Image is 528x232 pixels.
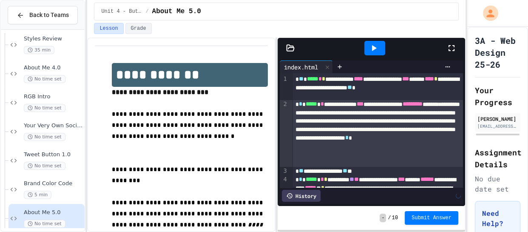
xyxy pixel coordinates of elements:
[388,215,391,221] span: /
[152,6,201,17] span: About Me 5.0
[145,8,148,15] span: /
[477,123,518,129] div: [EMAIL_ADDRESS][DOMAIN_NAME]
[24,104,65,112] span: No time set
[8,6,78,24] button: Back to Teams
[280,63,322,72] div: index.html
[29,11,69,20] span: Back to Teams
[392,215,398,221] span: 10
[475,34,520,70] h1: 3A - Web Design 25-26
[475,146,520,170] h2: Assignment Details
[477,115,518,123] div: [PERSON_NAME]
[24,46,54,54] span: 35 min
[101,8,142,15] span: Unit 4 - Buttons and Styles
[405,211,458,225] button: Submit Answer
[475,84,520,108] h2: Your Progress
[282,190,321,202] div: History
[24,93,83,100] span: RGB Intro
[280,100,288,167] div: 2
[475,174,520,194] div: No due date set
[125,23,152,34] button: Grade
[24,122,83,129] span: Your Very Own Social Media Platform
[280,167,288,175] div: 3
[380,214,386,222] span: -
[412,215,451,221] span: Submit Answer
[24,151,83,158] span: Tweet Button 1.0
[24,133,65,141] span: No time set
[474,3,500,23] div: My Account
[482,208,513,229] h3: Need Help?
[94,23,123,34] button: Lesson
[24,180,83,187] span: Brand Color Code
[280,60,333,73] div: index.html
[24,209,83,216] span: About Me 5.0
[24,35,83,43] span: Styles Review
[24,75,65,83] span: No time set
[280,75,288,100] div: 1
[24,64,83,72] span: About Me 4.0
[24,220,65,228] span: No time set
[24,191,51,199] span: 5 min
[24,162,65,170] span: No time set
